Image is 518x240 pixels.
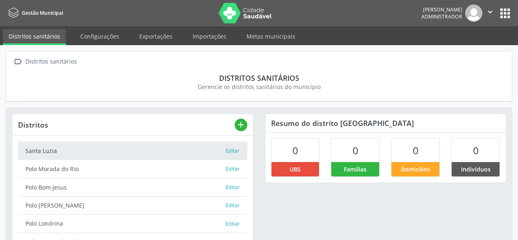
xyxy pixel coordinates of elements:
[25,165,226,173] div: Polo Morada do Rio
[18,160,247,178] a: Polo Morada do Rio Editar
[25,219,226,228] div: Polo Londrina
[290,165,301,174] span: UBS
[292,144,298,157] span: 0
[133,29,178,43] a: Exportações
[18,197,247,215] a: Polo [PERSON_NAME] Editar
[225,220,240,228] button: Editar
[265,114,506,132] div: Resumo do distrito [GEOGRAPHIC_DATA]
[421,13,462,20] span: Administrador
[24,56,78,68] div: Distritos sanitários
[353,144,358,157] span: 0
[6,6,63,20] a: Gestão Municipal
[235,119,247,131] button: add
[25,146,226,155] div: Santa Luzia
[18,215,247,233] a: Polo Londrina Editar
[18,120,235,129] div: Distritos
[18,82,500,91] div: Gerencie os distritos sanitários do município
[236,120,245,129] i: add
[25,183,226,192] div: Polo Bom Jesus
[18,73,500,82] div: Distritos sanitários
[18,178,247,196] a: Polo Bom Jesus Editar
[225,165,240,173] button: Editar
[421,6,462,13] div: [PERSON_NAME]
[12,56,24,68] i: 
[241,29,301,43] a: Metas municipais
[482,5,498,22] button: 
[413,144,418,157] span: 0
[225,201,240,210] button: Editar
[486,7,495,16] i: 
[75,29,125,43] a: Configurações
[225,183,240,192] button: Editar
[401,165,430,174] span: Domicílios
[461,165,491,174] span: Indivíduos
[12,56,78,68] a:  Distritos sanitários
[473,144,479,157] span: 0
[3,29,66,45] a: Distritos sanitários
[187,29,232,43] a: Importações
[25,201,226,210] div: Polo [PERSON_NAME]
[344,165,366,174] span: Famílias
[22,9,63,16] span: Gestão Municipal
[225,147,240,155] button: Editar
[465,5,482,22] img: img
[18,142,247,160] a: Santa Luzia Editar
[498,6,512,21] button: apps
